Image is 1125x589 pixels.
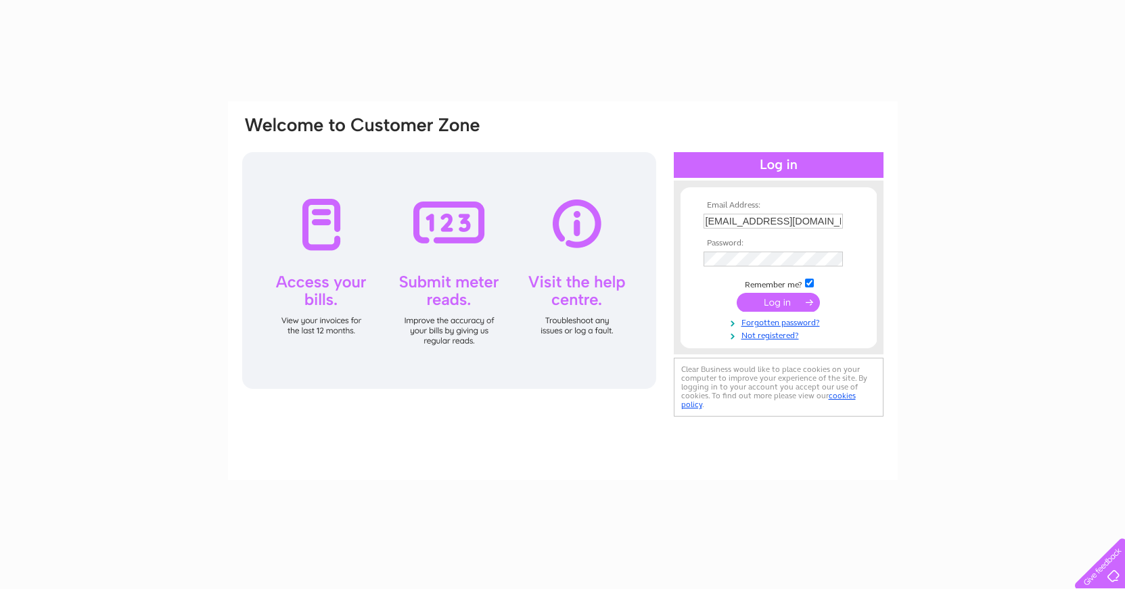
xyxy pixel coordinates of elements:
a: cookies policy [681,391,856,409]
input: Submit [737,293,820,312]
a: Forgotten password? [704,315,857,328]
td: Remember me? [700,277,857,290]
th: Password: [700,239,857,248]
div: Clear Business would like to place cookies on your computer to improve your experience of the sit... [674,358,883,417]
th: Email Address: [700,201,857,210]
a: Not registered? [704,328,857,341]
